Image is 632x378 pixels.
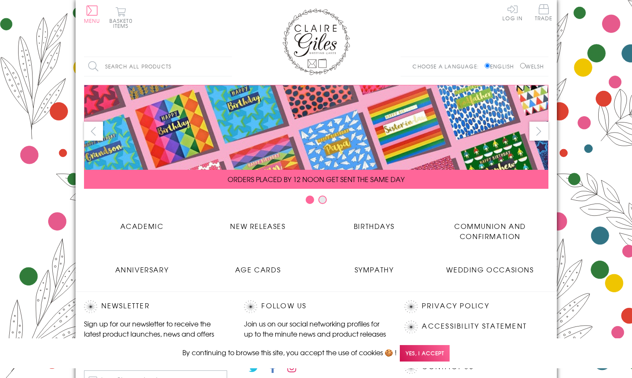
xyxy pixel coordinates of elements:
a: Birthdays [316,215,432,231]
a: Log In [502,4,523,21]
a: Anniversary [84,258,200,275]
input: Welsh [520,63,526,68]
span: New Releases [230,221,285,231]
label: Welsh [520,63,544,70]
a: Trade [535,4,553,22]
a: Communion and Confirmation [432,215,548,241]
span: Trade [535,4,553,21]
span: Birthdays [354,221,394,231]
label: English [485,63,518,70]
span: Anniversary [115,264,169,275]
span: Menu [84,17,100,24]
button: next [529,122,548,141]
input: Search [223,57,232,76]
a: Contact Us [422,361,473,373]
a: Accessibility Statement [422,321,527,332]
p: Sign up for our newsletter to receive the latest product launches, news and offers directly to yo... [84,318,228,349]
input: English [485,63,490,68]
h2: Follow Us [244,300,388,313]
button: prev [84,122,103,141]
input: Search all products [84,57,232,76]
span: Sympathy [355,264,394,275]
span: Age Cards [235,264,281,275]
button: Basket0 items [109,7,133,28]
a: Sympathy [316,258,432,275]
a: New Releases [200,215,316,231]
div: Carousel Pagination [84,195,548,208]
span: 0 items [113,17,133,30]
span: Wedding Occasions [446,264,534,275]
a: Privacy Policy [422,300,489,312]
button: Carousel Page 2 [318,196,327,204]
span: Communion and Confirmation [454,221,526,241]
p: Join us on our social networking profiles for up to the minute news and product releases the mome... [244,318,388,349]
span: Yes, I accept [400,345,450,362]
a: Wedding Occasions [432,258,548,275]
span: ORDERS PLACED BY 12 NOON GET SENT THE SAME DAY [228,174,404,184]
a: Age Cards [200,258,316,275]
button: Menu [84,5,100,23]
a: Academic [84,215,200,231]
span: Academic [120,221,164,231]
img: Claire Giles Greetings Cards [282,8,350,75]
h2: Newsletter [84,300,228,313]
p: Choose a language: [412,63,483,70]
button: Carousel Page 1 (Current Slide) [306,196,314,204]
